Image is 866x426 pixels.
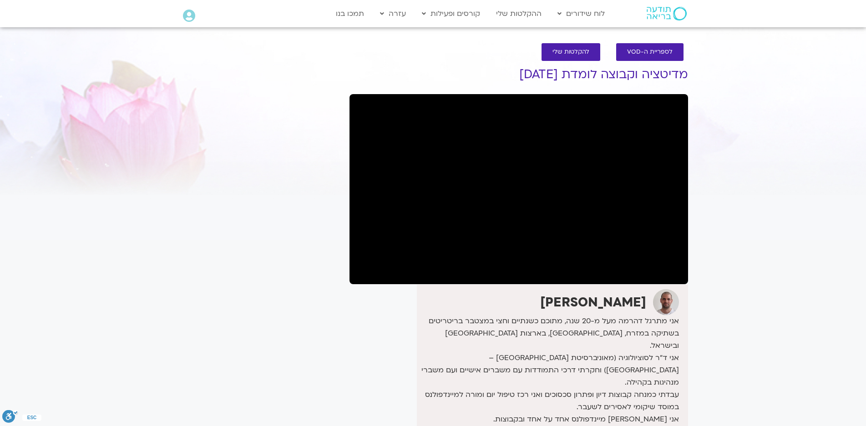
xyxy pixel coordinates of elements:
a: קורסים ופעילות [417,5,485,22]
span: לספריית ה-VOD [627,49,673,55]
a: ההקלטות שלי [491,5,546,22]
a: תמכו בנו [331,5,369,22]
h1: מדיטציה וקבוצה לומדת [DATE] [349,68,688,81]
img: דקל קנטי [653,289,679,315]
a: להקלטות שלי [542,43,600,61]
span: [PERSON_NAME] [203,18,262,28]
img: תודעה בריאה [15,9,96,36]
span: להקלטות שלי [552,49,589,55]
a: לספריית ה-VOD [616,43,684,61]
strong: [PERSON_NAME] [540,294,646,311]
img: תודעה בריאה [647,7,687,20]
a: לוח שידורים [553,5,609,22]
a: עזרה [375,5,410,22]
